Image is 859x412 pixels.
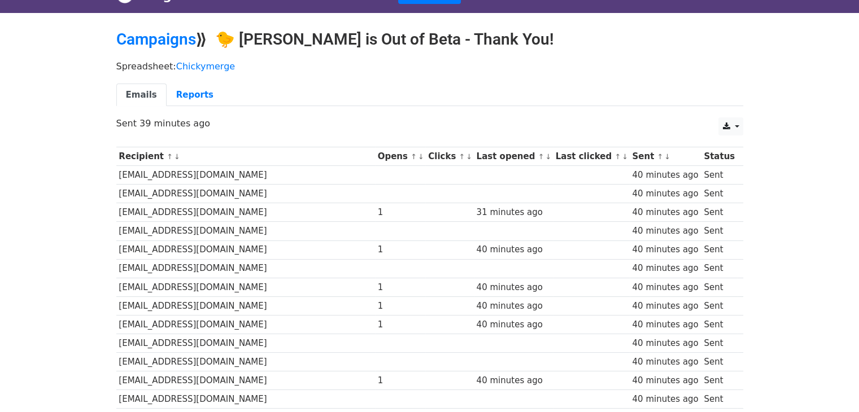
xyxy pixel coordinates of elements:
[632,169,698,182] div: 40 minutes ago
[614,152,621,161] a: ↑
[116,353,375,371] td: [EMAIL_ADDRESS][DOMAIN_NAME]
[701,353,737,371] td: Sent
[167,152,173,161] a: ↑
[701,390,737,409] td: Sent
[622,152,628,161] a: ↓
[632,187,698,200] div: 40 minutes ago
[116,30,196,49] a: Campaigns
[411,152,417,161] a: ↑
[116,117,743,129] p: Sent 39 minutes ago
[116,222,375,240] td: [EMAIL_ADDRESS][DOMAIN_NAME]
[632,262,698,275] div: 40 minutes ago
[477,243,550,256] div: 40 minutes ago
[116,30,743,49] h2: ⟫ 🐤 [PERSON_NAME] is Out of Beta - Thank You!
[664,152,670,161] a: ↓
[378,281,423,294] div: 1
[167,84,223,107] a: Reports
[116,259,375,278] td: [EMAIL_ADDRESS][DOMAIN_NAME]
[477,374,550,387] div: 40 minutes ago
[632,318,698,331] div: 40 minutes ago
[632,374,698,387] div: 40 minutes ago
[116,166,375,185] td: [EMAIL_ADDRESS][DOMAIN_NAME]
[116,84,167,107] a: Emails
[116,60,743,72] p: Spreadsheet:
[657,152,663,161] a: ↑
[538,152,544,161] a: ↑
[116,147,375,166] th: Recipient
[459,152,465,161] a: ↑
[553,147,630,166] th: Last clicked
[803,358,859,412] iframe: Chat Widget
[425,147,473,166] th: Clicks
[116,240,375,259] td: [EMAIL_ADDRESS][DOMAIN_NAME]
[701,296,737,315] td: Sent
[630,147,701,166] th: Sent
[701,185,737,203] td: Sent
[701,166,737,185] td: Sent
[632,243,698,256] div: 40 minutes ago
[378,300,423,313] div: 1
[116,315,375,334] td: [EMAIL_ADDRESS][DOMAIN_NAME]
[632,300,698,313] div: 40 minutes ago
[701,315,737,334] td: Sent
[116,278,375,296] td: [EMAIL_ADDRESS][DOMAIN_NAME]
[477,281,550,294] div: 40 minutes ago
[632,356,698,369] div: 40 minutes ago
[477,318,550,331] div: 40 minutes ago
[701,147,737,166] th: Status
[116,371,375,390] td: [EMAIL_ADDRESS][DOMAIN_NAME]
[378,374,423,387] div: 1
[632,393,698,406] div: 40 minutes ago
[116,296,375,315] td: [EMAIL_ADDRESS][DOMAIN_NAME]
[378,243,423,256] div: 1
[174,152,180,161] a: ↓
[632,225,698,238] div: 40 minutes ago
[632,206,698,219] div: 40 minutes ago
[701,222,737,240] td: Sent
[378,318,423,331] div: 1
[701,240,737,259] td: Sent
[378,206,423,219] div: 1
[701,371,737,390] td: Sent
[632,281,698,294] div: 40 minutes ago
[701,203,737,222] td: Sent
[418,152,424,161] a: ↓
[701,278,737,296] td: Sent
[477,206,550,219] div: 31 minutes ago
[466,152,472,161] a: ↓
[477,300,550,313] div: 40 minutes ago
[116,185,375,203] td: [EMAIL_ADDRESS][DOMAIN_NAME]
[116,390,375,409] td: [EMAIL_ADDRESS][DOMAIN_NAME]
[116,203,375,222] td: [EMAIL_ADDRESS][DOMAIN_NAME]
[375,147,426,166] th: Opens
[474,147,553,166] th: Last opened
[701,259,737,278] td: Sent
[545,152,551,161] a: ↓
[116,334,375,353] td: [EMAIL_ADDRESS][DOMAIN_NAME]
[632,337,698,350] div: 40 minutes ago
[701,334,737,353] td: Sent
[176,61,235,72] a: Chickymerge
